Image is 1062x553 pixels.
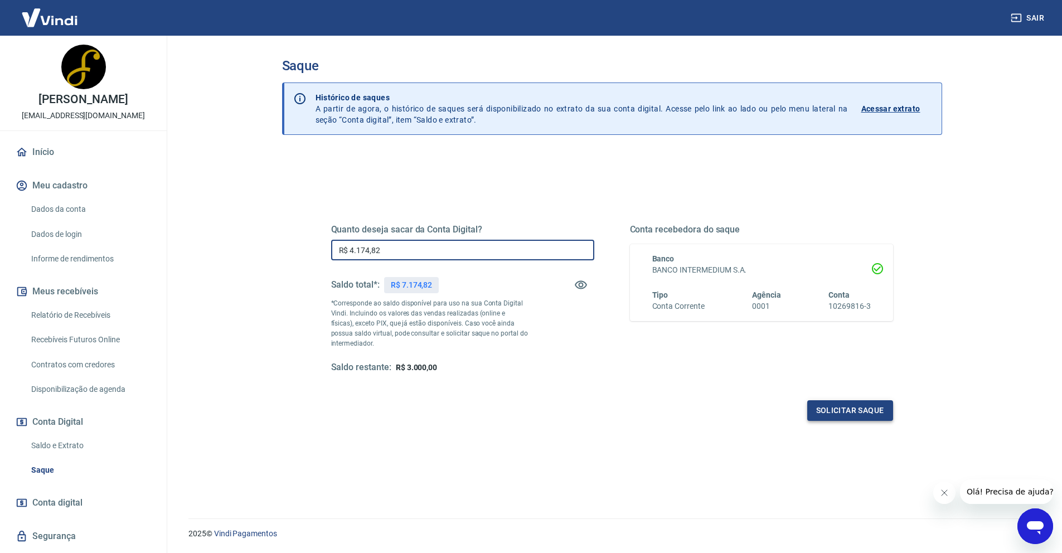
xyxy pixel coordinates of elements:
[396,363,437,372] span: R$ 3.000,00
[652,300,705,312] h6: Conta Corrente
[13,173,153,198] button: Meu cadastro
[752,290,781,299] span: Agência
[652,254,675,263] span: Banco
[188,528,1035,540] p: 2025 ©
[391,279,432,291] p: R$ 7.174,82
[331,279,380,290] h5: Saldo total*:
[61,45,106,89] img: 4ee3ae69-5e29-4cd7-b5ef-aa7cd243b3fc.jpeg
[22,110,145,122] p: [EMAIL_ADDRESS][DOMAIN_NAME]
[27,459,153,482] a: Saque
[316,92,848,103] p: Histórico de saques
[331,298,528,348] p: *Corresponde ao saldo disponível para uso na sua Conta Digital Vindi. Incluindo os valores das ve...
[861,103,920,114] p: Acessar extrato
[27,353,153,376] a: Contratos com credores
[1017,508,1053,544] iframe: Button to launch messaging window
[316,92,848,125] p: A partir de agora, o histórico de saques será disponibilizado no extrato da sua conta digital. Ac...
[13,410,153,434] button: Conta Digital
[27,223,153,246] a: Dados de login
[7,8,94,17] span: Olá! Precisa de ajuda?
[32,495,83,511] span: Conta digital
[13,140,153,164] a: Início
[27,328,153,351] a: Recebíveis Futuros Online
[214,529,277,538] a: Vindi Pagamentos
[27,434,153,457] a: Saldo e Extrato
[861,92,933,125] a: Acessar extrato
[13,524,153,549] a: Segurança
[828,290,850,299] span: Conta
[630,224,893,235] h5: Conta recebedora do saque
[13,1,86,35] img: Vindi
[652,264,871,276] h6: BANCO INTERMEDIUM S.A.
[331,224,594,235] h5: Quanto deseja sacar da Conta Digital?
[27,378,153,401] a: Disponibilização de agenda
[13,279,153,304] button: Meus recebíveis
[27,198,153,221] a: Dados da conta
[652,290,668,299] span: Tipo
[807,400,893,421] button: Solicitar saque
[1008,8,1049,28] button: Sair
[38,94,128,105] p: [PERSON_NAME]
[828,300,871,312] h6: 10269816-3
[752,300,781,312] h6: 0001
[13,491,153,515] a: Conta digital
[282,58,942,74] h3: Saque
[27,248,153,270] a: Informe de rendimentos
[933,482,956,504] iframe: Close message
[960,479,1053,504] iframe: Message from company
[331,362,391,373] h5: Saldo restante:
[27,304,153,327] a: Relatório de Recebíveis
